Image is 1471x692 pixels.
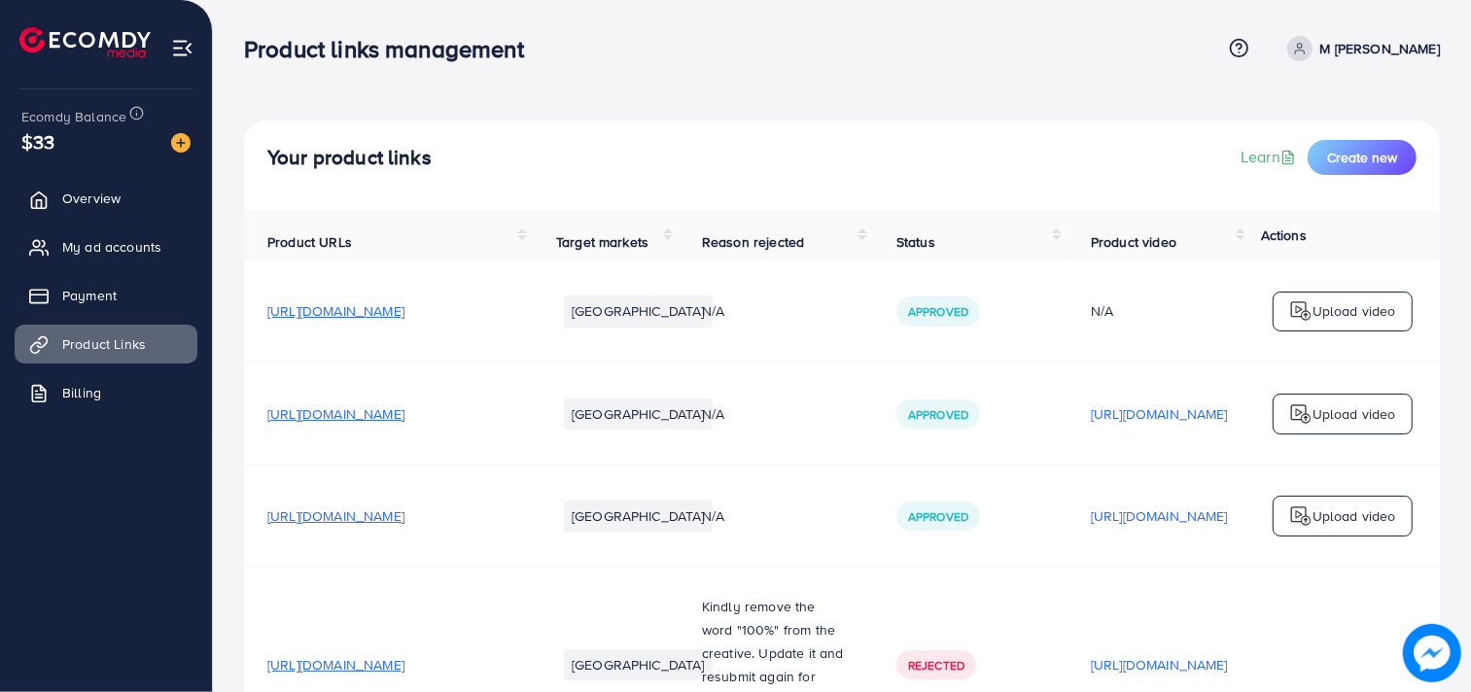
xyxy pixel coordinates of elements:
span: Approved [908,508,968,525]
p: Upload video [1313,299,1396,323]
p: Upload video [1313,504,1396,528]
span: Reason rejected [702,232,804,252]
span: Target markets [556,232,648,252]
img: logo [1289,504,1313,528]
img: logo [1289,402,1313,426]
span: Product Links [62,334,146,354]
span: Create new [1327,148,1397,167]
a: Payment [15,276,197,315]
a: M [PERSON_NAME] [1279,36,1440,61]
li: [GEOGRAPHIC_DATA] [564,501,713,532]
li: [GEOGRAPHIC_DATA] [564,295,713,327]
li: [GEOGRAPHIC_DATA] [564,398,713,430]
span: Rejected [908,657,964,674]
span: Billing [62,383,101,402]
span: [URL][DOMAIN_NAME] [267,655,404,675]
span: $33 [21,127,54,156]
img: menu [171,37,193,59]
a: Billing [15,373,197,412]
span: [URL][DOMAIN_NAME] [267,301,404,321]
a: Overview [15,179,197,218]
a: Learn [1241,146,1300,168]
h3: Product links management [244,35,540,63]
span: Approved [908,406,968,423]
span: Ecomdy Balance [21,107,126,126]
p: [URL][DOMAIN_NAME] [1091,653,1228,676]
img: image [1405,626,1459,680]
span: N/A [702,506,724,526]
span: My ad accounts [62,237,161,257]
span: N/A [702,301,724,321]
li: [GEOGRAPHIC_DATA] [564,649,713,680]
span: Status [896,232,935,252]
span: Product video [1091,232,1176,252]
p: Upload video [1313,402,1396,426]
h4: Your product links [267,146,432,170]
p: M [PERSON_NAME] [1320,37,1440,60]
p: [URL][DOMAIN_NAME] [1091,504,1228,528]
a: Product Links [15,325,197,363]
span: [URL][DOMAIN_NAME] [267,506,404,526]
span: Approved [908,303,968,320]
img: logo [19,27,151,57]
span: Actions [1261,225,1307,245]
span: Overview [62,189,121,208]
span: N/A [702,404,724,424]
a: My ad accounts [15,227,197,266]
span: [URL][DOMAIN_NAME] [267,404,404,424]
button: Create new [1308,140,1417,175]
img: image [171,133,191,153]
span: Payment [62,286,117,305]
p: [URL][DOMAIN_NAME] [1091,402,1228,426]
span: Product URLs [267,232,352,252]
div: N/A [1091,301,1228,321]
img: logo [1289,299,1313,323]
